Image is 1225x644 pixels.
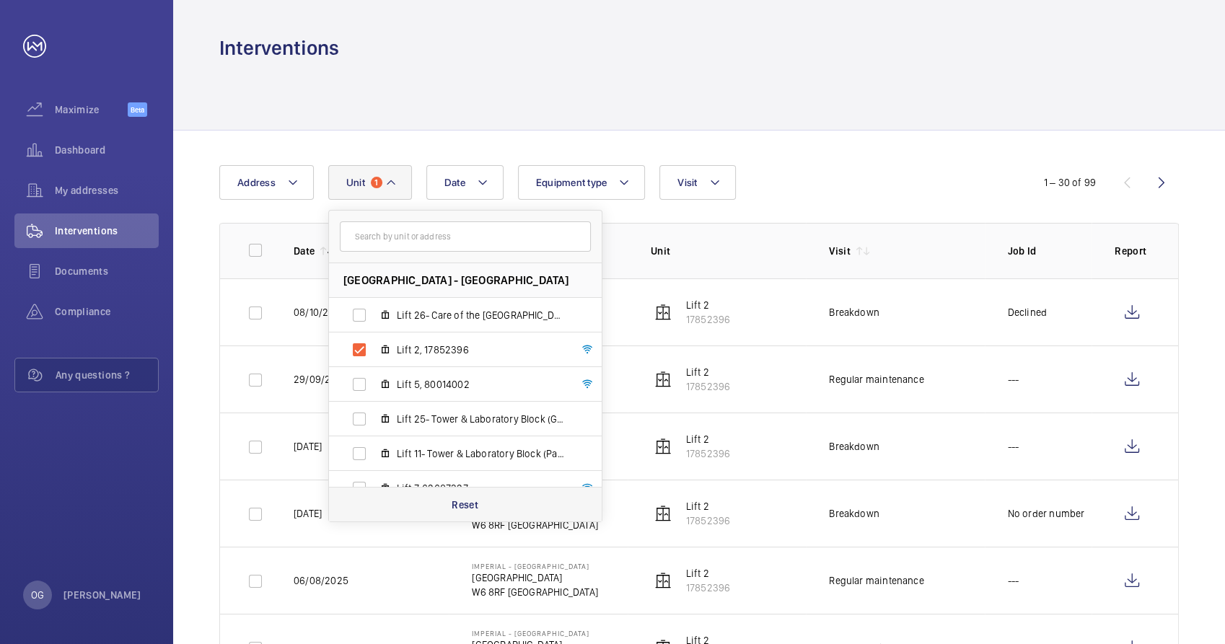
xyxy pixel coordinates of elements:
span: Lift 11- Tower & Laboratory Block (Passenger), 70627739 [397,446,564,461]
span: Maximize [55,102,128,117]
p: 08/10/2025 [294,305,346,319]
p: Lift 2 [686,566,730,581]
p: OG [31,588,44,602]
span: My addresses [55,183,159,198]
p: Reset [452,498,478,512]
p: 17852396 [686,446,730,461]
p: Date [294,244,315,258]
img: elevator.svg [654,304,672,321]
span: Lift 26- Care of the [GEOGRAPHIC_DATA] (Passenger), 52561515 [397,308,564,322]
div: Regular maintenance [829,372,923,387]
p: [DATE] [294,506,322,521]
span: Equipment type [536,177,607,188]
h1: Interventions [219,35,339,61]
button: Date [426,165,504,200]
div: 1 – 30 of 99 [1044,175,1096,190]
p: Lift 2 [686,499,730,513]
span: Unit [346,177,365,188]
p: No order number [1008,506,1085,521]
p: 06/08/2025 [294,573,348,588]
p: 17852396 [686,312,730,327]
p: [GEOGRAPHIC_DATA] [472,570,597,585]
span: Lift 5, 80014002 [397,377,564,392]
p: 17852396 [686,581,730,595]
p: W6 8RF [GEOGRAPHIC_DATA] [472,585,597,599]
p: --- [1008,439,1019,454]
span: Lift 25- Tower & Laboratory Block (Goods), 68762027 [397,412,564,426]
img: elevator.svg [654,438,672,455]
p: [PERSON_NAME] [63,588,141,602]
p: Imperial - [GEOGRAPHIC_DATA] [472,629,597,638]
p: Job Id [1008,244,1092,258]
p: Unit [651,244,806,258]
span: 1 [371,177,382,188]
p: Lift 2 [686,432,730,446]
span: Visit [677,177,697,188]
img: elevator.svg [654,572,672,589]
span: Dashboard [55,143,159,157]
span: Lift 7, 62687327 [397,481,564,495]
span: [GEOGRAPHIC_DATA] - [GEOGRAPHIC_DATA] [343,273,569,288]
p: --- [1008,573,1019,588]
button: Address [219,165,314,200]
p: 17852396 [686,379,730,394]
button: Visit [659,165,735,200]
span: Address [237,177,276,188]
span: Any questions ? [56,368,158,382]
p: [DATE] [294,439,322,454]
p: Lift 2 [686,298,730,312]
input: Search by unit or address [340,221,591,252]
p: Report [1115,244,1149,258]
p: 17852396 [686,513,730,528]
span: Lift 2, 17852396 [397,343,564,357]
span: Documents [55,264,159,278]
div: Breakdown [829,305,879,319]
span: Compliance [55,304,159,319]
button: Equipment type [518,165,646,200]
div: Breakdown [829,439,879,454]
p: Imperial - [GEOGRAPHIC_DATA] [472,562,597,570]
span: Beta [128,102,147,117]
button: Unit1 [328,165,412,200]
p: 29/09/2025 [294,372,348,387]
div: Regular maintenance [829,573,923,588]
div: Breakdown [829,506,879,521]
p: Declined [1008,305,1047,319]
p: W6 8RF [GEOGRAPHIC_DATA] [472,518,597,532]
p: Visit [829,244,851,258]
span: Date [444,177,465,188]
img: elevator.svg [654,371,672,388]
img: elevator.svg [654,505,672,522]
span: Interventions [55,224,159,238]
p: --- [1008,372,1019,387]
p: Lift 2 [686,365,730,379]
